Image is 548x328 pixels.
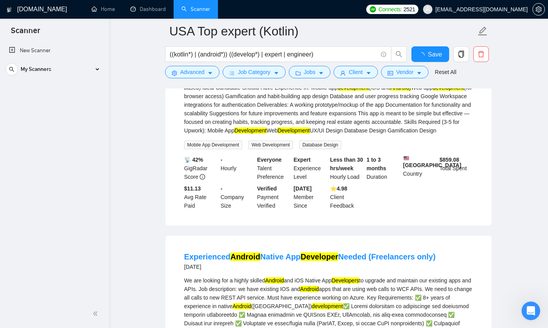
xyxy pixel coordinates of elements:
[404,5,415,14] span: 2521
[392,51,406,58] span: search
[381,52,386,57] span: info-circle
[454,51,469,58] span: copy
[169,21,476,41] input: Scanner name...
[349,68,363,76] span: Client
[366,70,371,76] span: caret-down
[300,252,338,261] mark: Developer
[391,46,407,62] button: search
[172,70,177,76] span: setting
[370,6,376,12] img: upwork-logo.png
[170,49,378,59] input: Search Freelance Jobs...
[221,185,223,192] b: -
[200,174,205,180] span: info-circle
[3,43,106,58] li: New Scanner
[304,68,316,76] span: Jobs
[411,46,449,62] button: Save
[183,184,219,210] div: Avg Rate Paid
[184,252,436,261] a: ExperiencedAndroidNative AppDeveloperNeeded (Freelancers only)
[532,3,545,16] button: setting
[453,46,469,62] button: copy
[233,303,251,309] mark: Android
[533,6,544,12] span: setting
[439,157,459,163] b: $ 859.08
[299,141,341,149] span: Database Design
[256,184,292,210] div: Payment Verified
[278,127,310,134] mark: Development
[257,157,282,163] b: Everyone
[184,141,242,149] span: Mobile App Development
[438,155,474,181] div: Total Spent
[328,184,365,210] div: Client Feedback
[334,66,378,78] button: userClientcaret-down
[256,155,292,181] div: Talent Preference
[184,262,436,272] div: [DATE]
[219,155,256,181] div: Hourly
[340,70,346,76] span: user
[223,66,285,78] button: barsJob Categorycaret-down
[388,70,393,76] span: idcard
[425,7,430,12] span: user
[165,66,220,78] button: settingAdvancedcaret-down
[184,185,201,192] b: $11.13
[365,155,402,181] div: Duration
[184,157,203,163] b: 📡 42%
[91,6,115,12] a: homeHome
[9,43,100,58] a: New Scanner
[435,68,456,76] a: Reset All
[292,155,328,181] div: Experience Level
[265,277,284,284] mark: Android
[234,127,267,134] mark: Development
[238,68,270,76] span: Job Category
[7,4,12,16] img: logo
[5,25,46,41] span: Scanner
[183,155,219,181] div: GigRadar Score
[404,155,409,161] img: 🇺🇸
[428,49,442,59] span: Save
[402,155,438,181] div: Country
[295,70,301,76] span: folder
[418,52,428,58] span: loading
[403,155,462,168] b: [GEOGRAPHIC_DATA]
[367,157,386,171] b: 1 to 3 months
[478,26,488,36] span: edit
[257,185,277,192] b: Verified
[180,68,204,76] span: Advanced
[300,286,319,292] mark: Android
[396,68,413,76] span: Vendor
[473,46,489,62] button: delete
[332,277,359,284] mark: Developers
[416,70,422,76] span: caret-down
[274,70,279,76] span: caret-down
[229,70,235,76] span: bars
[474,51,488,58] span: delete
[330,185,347,192] b: ⭐️ 4.98
[207,70,213,76] span: caret-down
[292,184,328,210] div: Member Since
[328,155,365,181] div: Hourly Load
[221,157,223,163] b: -
[5,63,18,76] button: search
[289,66,331,78] button: folderJobscaret-down
[93,310,100,317] span: double-left
[293,185,311,192] b: [DATE]
[532,6,545,12] a: setting
[330,157,363,171] b: Less than 30 hrs/week
[21,62,51,77] span: My Scanners
[130,6,166,12] a: dashboardDashboard
[318,70,324,76] span: caret-down
[219,184,256,210] div: Company Size
[378,5,402,14] span: Connects:
[230,252,260,261] mark: Android
[3,62,106,80] li: My Scanners
[181,6,210,12] a: searchScanner
[312,303,343,309] mark: development
[522,302,540,320] iframe: Intercom live chat
[381,66,429,78] button: idcardVendorcaret-down
[293,157,311,163] b: Expert
[248,141,293,149] span: Web Development
[6,67,18,72] span: search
